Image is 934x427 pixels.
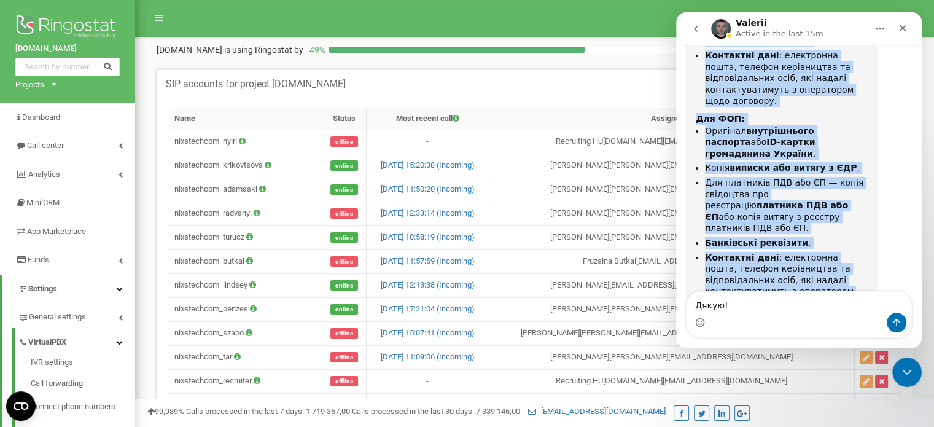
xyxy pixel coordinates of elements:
td: [PERSON_NAME] [PERSON_NAME][EMAIL_ADDRESS][DOMAIN_NAME] [489,178,855,202]
div: Projects [15,79,44,91]
td: - [367,130,489,154]
span: 99,989% [147,407,184,416]
b: Для ФОП: [20,101,69,111]
h5: SIP accounts for project [DOMAIN_NAME] [166,79,346,90]
a: [DATE] 15:20:38 (Incoming) [381,160,475,170]
td: nixstechcom_recruiter [169,369,322,393]
td: nixstechcom_nyiri [169,130,322,154]
span: Mini CRM [26,198,60,207]
button: Open CMP widget [6,391,36,421]
input: Search by number [15,58,120,76]
span: offline [330,208,358,219]
iframe: To enrich screen reader interactions, please activate Accessibility in Grammarly extension settings [676,12,922,348]
p: [DOMAIN_NAME] [157,44,303,56]
td: [PERSON_NAME] [EMAIL_ADDRESS][PERSON_NAME][DOMAIN_NAME] [489,273,855,297]
b: внутрішнього паспорта [29,114,138,135]
td: nixstechcom_krikovtsova [169,154,322,178]
span: App Marketplace [27,227,86,236]
textarea: Message… [10,280,235,300]
span: offline [330,376,358,386]
td: Fruzsina Butkai [EMAIL_ADDRESS][DOMAIN_NAME] [489,249,855,273]
span: Call center [27,141,64,150]
span: online [330,280,358,291]
span: Dashboard [22,112,60,122]
a: [DATE] 10:58:19 (Incoming) [381,232,475,241]
span: is using Ringostat by [224,45,303,55]
td: nixstechcom_szabo [169,321,322,345]
li: : електронна пошта, телефон керівництва та відповідальних осіб, які надалі контактуватимуть з опе... [29,37,192,95]
td: [PERSON_NAME] [PERSON_NAME][EMAIL_ADDRESS][DOMAIN_NAME] [489,225,855,249]
td: - [367,393,489,417]
button: Send a message… [211,300,230,320]
iframe: Intercom live chat [892,358,922,387]
td: nixstechcom_butkai [169,249,322,273]
span: online [330,184,358,195]
span: Analytics [28,170,60,179]
a: Settings [2,275,135,304]
li: Копія . [29,150,192,162]
td: Recruiting HU [DOMAIN_NAME][EMAIL_ADDRESS][DOMAIN_NAME] [489,393,855,417]
span: VirtualPBX [28,337,66,348]
span: Calls processed in the last 7 days : [186,407,350,416]
span: General settings [29,311,86,323]
a: Call forwarding [31,372,135,396]
li: Оригінал або . [29,113,192,147]
a: [DOMAIN_NAME] [15,43,120,55]
b: платника ПДВ або ЄП [29,188,172,210]
span: Funds [28,255,49,264]
p: 49 % [303,44,329,56]
th: Name [169,108,322,130]
span: offline [330,136,358,147]
span: offline [330,328,358,339]
b: ID-картки громадянина України [29,125,139,146]
a: [DATE] 11:09:06 (Incoming) [381,352,475,361]
button: Emoji picker [19,305,29,315]
b: Контактні дані [29,240,103,250]
a: IVR settings [31,357,135,372]
li: : електронна пошта, телефон керівництва та відповідальних осіб, які надалі контактуватимуть з опе... [29,240,192,297]
span: offline [330,352,358,362]
td: - [367,369,489,393]
td: [PERSON_NAME] [PERSON_NAME][EMAIL_ADDRESS][DOMAIN_NAME] [489,345,855,369]
td: nixstechcom_radvanyi [169,202,322,225]
td: [PERSON_NAME] [PERSON_NAME][EMAIL_ADDRESS][PERSON_NAME][DOMAIN_NAME] [489,321,855,345]
span: online [330,304,358,315]
a: [DATE] 15:07:41 (Incoming) [381,328,475,337]
td: [PERSON_NAME] [PERSON_NAME][EMAIL_ADDRESS][DOMAIN_NAME] [489,297,855,321]
a: General settings [18,303,135,328]
a: [DATE] 12:13:38 (Incoming) [381,280,475,289]
th: Assigned to [489,108,855,130]
b: Банківські реквізити [29,225,132,235]
u: 1 719 357,00 [306,407,350,416]
span: online [330,232,358,243]
td: nixstechcom_turucz [169,225,322,249]
b: виписки або витягу з ЄДР [53,151,181,160]
td: [PERSON_NAME] [PERSON_NAME][EMAIL_ADDRESS][DOMAIN_NAME] [489,154,855,178]
td: nixstechcom_trotska [169,393,322,417]
a: [DATE] 12:33:14 (Incoming) [381,208,475,217]
u: 7 339 146,00 [476,407,520,416]
li: Для платників ПДВ або ЄП — копія свідоцтва про реєстрацію або копія витягу з реєстру платників ПД... [29,165,192,222]
th: Status [322,108,367,130]
span: offline [330,256,358,267]
td: Recruiting HU [DOMAIN_NAME][EMAIL_ADDRESS][DOMAIN_NAME] [489,130,855,154]
img: Ringostat logo [15,12,120,43]
a: [DATE] 17:21:04 (Incoming) [381,304,475,313]
td: Recruiting HU [DOMAIN_NAME][EMAIL_ADDRESS][DOMAIN_NAME] [489,369,855,393]
a: Connect phone numbers [31,395,135,419]
a: VirtualPBX [18,328,135,353]
li: . [29,225,192,237]
span: Settings [28,284,57,293]
a: [DATE] 11:57:59 (Incoming) [381,256,475,265]
th: Most recent call [367,108,489,130]
b: Контактні дані [29,38,103,48]
td: nixstechcom_tar [169,345,322,369]
td: nixstechcom_lindsey [169,273,322,297]
span: online [330,160,358,171]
